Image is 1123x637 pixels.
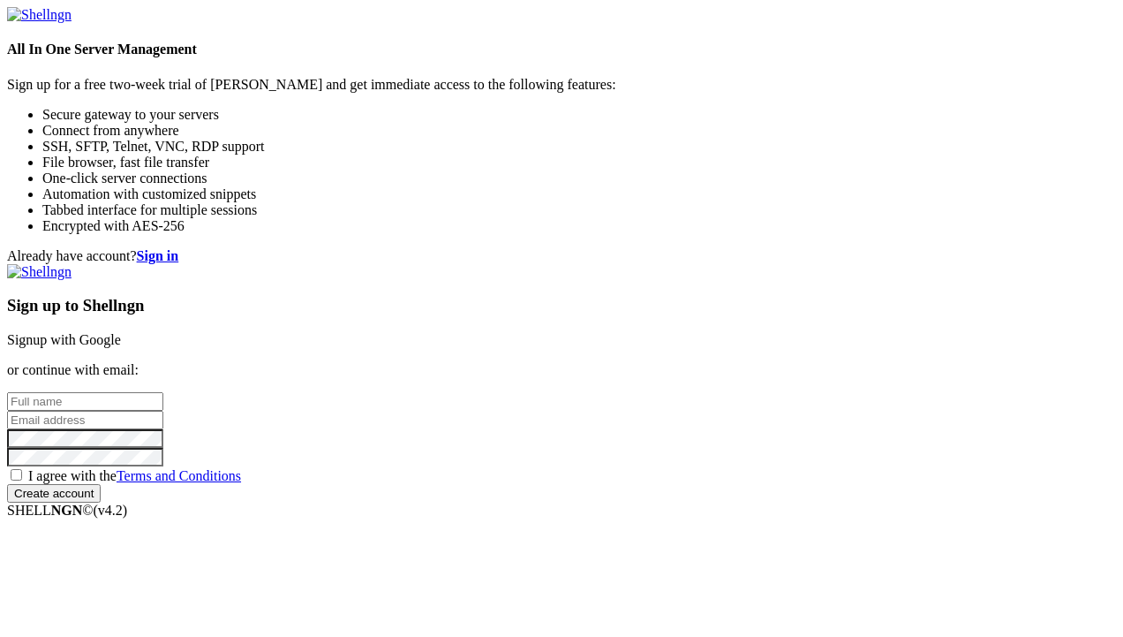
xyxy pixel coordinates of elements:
span: SHELL © [7,503,127,518]
p: Sign up for a free two-week trial of [PERSON_NAME] and get immediate access to the following feat... [7,77,1116,93]
li: Automation with customized snippets [42,186,1116,202]
span: I agree with the [28,468,241,483]
a: Signup with Google [7,332,121,347]
li: File browser, fast file transfer [42,155,1116,171]
img: Shellngn [7,7,72,23]
img: Shellngn [7,264,72,280]
h3: Sign up to Shellngn [7,296,1116,315]
li: Connect from anywhere [42,123,1116,139]
li: Secure gateway to your servers [42,107,1116,123]
li: SSH, SFTP, Telnet, VNC, RDP support [42,139,1116,155]
input: Email address [7,411,163,429]
input: Create account [7,484,101,503]
li: Tabbed interface for multiple sessions [42,202,1116,218]
span: 4.2.0 [94,503,128,518]
li: One-click server connections [42,171,1116,186]
div: Already have account? [7,248,1116,264]
h4: All In One Server Management [7,42,1116,57]
a: Terms and Conditions [117,468,241,483]
li: Encrypted with AES-256 [42,218,1116,234]
a: Sign in [137,248,179,263]
input: I agree with theTerms and Conditions [11,469,22,481]
input: Full name [7,392,163,411]
p: or continue with email: [7,362,1116,378]
b: NGN [51,503,83,518]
